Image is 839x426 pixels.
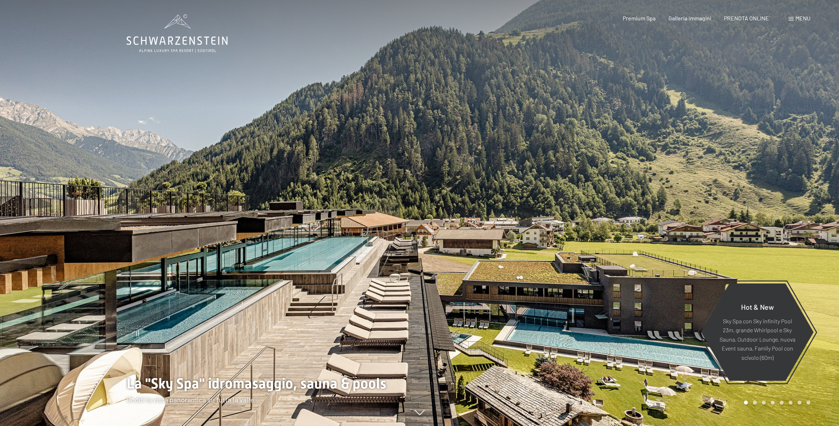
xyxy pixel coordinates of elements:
a: PRENOTA ONLINE [724,15,769,21]
div: Carousel Page 6 [789,401,793,405]
div: Carousel Page 5 [780,401,784,405]
a: Premium Spa [623,15,656,21]
div: Carousel Pagination [741,401,810,405]
p: Sky Spa con Sky infinity Pool 23m, grande Whirlpool e Sky Sauna, Outdoor Lounge, nuova Event saun... [719,316,796,362]
a: Hot & New Sky Spa con Sky infinity Pool 23m, grande Whirlpool e Sky Sauna, Outdoor Lounge, nuova ... [701,283,814,381]
div: Carousel Page 3 [762,401,766,405]
div: Carousel Page 8 [806,401,810,405]
span: Menu [795,15,810,21]
div: Carousel Page 2 [753,401,757,405]
div: Carousel Page 1 (Current Slide) [744,401,748,405]
a: Galleria immagini [668,15,711,21]
div: Carousel Page 4 [771,401,775,405]
div: Carousel Page 7 [798,401,801,405]
span: Hot & New [741,302,774,311]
